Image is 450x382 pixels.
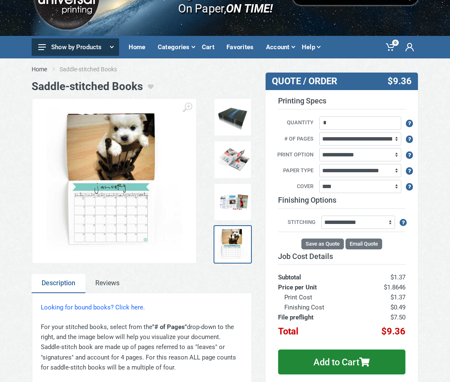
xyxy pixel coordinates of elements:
span: $1.37 [390,274,405,281]
span: $9.36 [388,76,412,87]
label: Print Option [272,151,318,160]
h3: QUOTE / ORDER [272,76,361,87]
p: For your stitched books, select from the drop-down to the right, and the image below will help yo... [41,322,243,373]
button: Show by Products [32,38,119,56]
img: Calendar [216,228,249,261]
img: Open Spreads [216,143,249,176]
span: $9.36 [381,326,405,337]
span: $1.37 [390,294,405,301]
label: Cover [272,182,318,191]
div: Home [125,38,154,56]
th: File preflight [278,312,362,322]
a: Description [32,274,85,293]
a: 0 [381,36,400,58]
a: Saddlestich Book [214,98,252,136]
img: Saddlestich Book [216,101,249,134]
a: Looking for bound books? Click here. [41,304,145,311]
div: Categories [154,38,198,56]
th: Finishing Cost [278,302,362,312]
label: Paper Type [272,166,318,176]
label: Quantity [272,118,318,128]
a: Home [32,65,47,73]
li: Saddle-stitched Books [60,65,129,73]
th: Print Cost [278,292,362,302]
img: Calendar [41,107,188,255]
label: Stitching [278,218,320,227]
th: Total [278,322,362,337]
a: Samples [214,183,252,221]
span: $0.49 [390,304,405,311]
div: Account [262,38,298,56]
h3: Job Cost Details [278,252,405,261]
strong: "# of Pages" [152,323,187,331]
button: Add to Cart [278,349,405,374]
button: Email Quote [346,239,382,249]
h1: Saddle-stitched Books [32,80,143,93]
a: Calendar [214,225,252,264]
a: Favorites [223,36,262,58]
label: # of Pages [272,135,318,144]
th: Subtotal [278,264,362,282]
a: Cart [198,36,223,58]
span: $7.50 [390,314,405,321]
span: 0 [392,40,399,46]
a: Reviews [85,274,129,293]
h3: Finishing Options [278,196,405,209]
nav: breadcrumb [32,65,419,73]
span: $1.8646 [384,284,405,291]
th: Price per Unit [278,282,362,292]
div: Help [298,38,323,56]
img: Samples [216,186,249,219]
div: Cart [198,38,223,56]
a: Home [125,36,154,58]
div: Favorites [223,38,262,56]
h3: Printing Specs [278,96,405,110]
a: Open Spreads [214,141,252,179]
button: Save as Quote [301,239,344,249]
i: ON TIME! [226,1,273,15]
